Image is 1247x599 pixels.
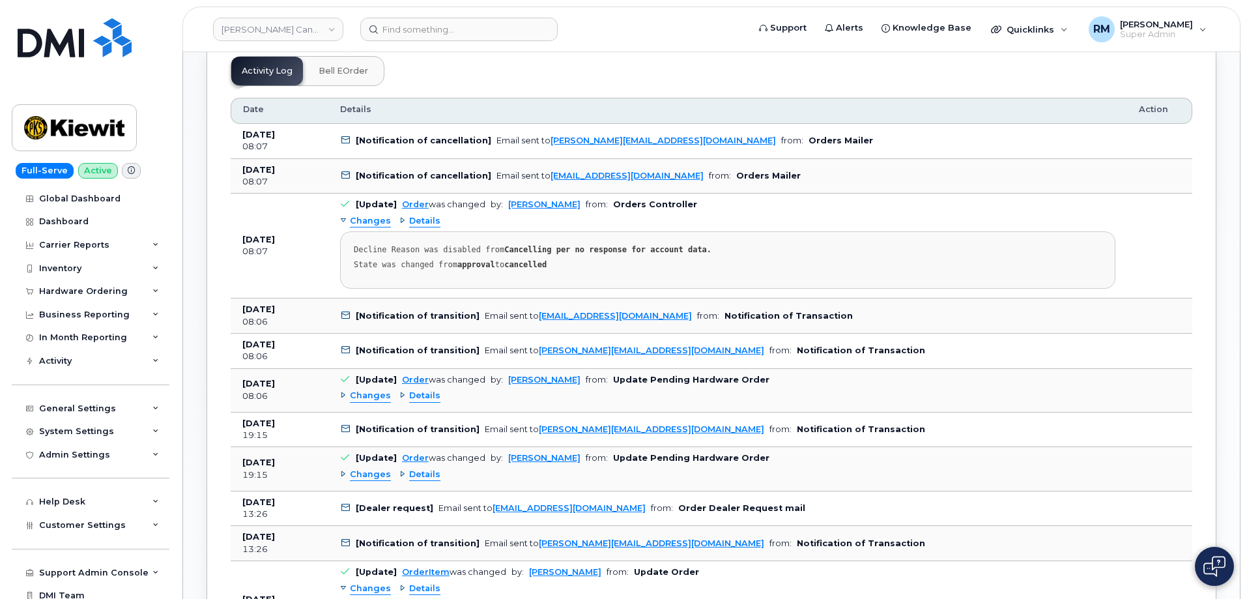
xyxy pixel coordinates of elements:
b: [DATE] [242,340,275,349]
b: Notification of Transaction [724,311,853,321]
b: [Notification of transition] [356,345,480,355]
b: [DATE] [242,497,275,507]
a: Support [750,15,816,41]
b: [Notification of transition] [356,311,480,321]
b: [Notification of transition] [356,538,480,548]
b: [DATE] [242,304,275,314]
input: Find something... [360,18,558,41]
b: Orders Controller [613,199,697,209]
span: Details [409,469,440,481]
span: from: [709,171,731,181]
a: OrderItem [402,567,450,577]
strong: Cancelling per no response for account data. [504,245,711,254]
a: Kiewit Canada Inc [213,18,343,41]
span: from: [586,199,608,209]
b: [DATE] [242,165,275,175]
span: from: [586,453,608,463]
b: [DATE] [242,130,275,139]
b: [DATE] [242,379,275,388]
span: RM [1093,22,1110,37]
div: 08:06 [242,390,317,402]
span: from: [769,424,792,434]
a: Order [402,199,429,209]
div: Email sent to [485,311,692,321]
b: Order Dealer Request mail [678,503,805,513]
b: [Update] [356,199,397,209]
b: Notification of Transaction [797,345,925,355]
b: [DATE] [242,458,275,467]
span: by: [491,375,503,385]
div: Email sent to [496,171,704,181]
span: from: [607,567,629,577]
div: 13:26 [242,508,317,520]
span: Changes [350,469,391,481]
div: 08:07 [242,246,317,257]
b: [Update] [356,375,397,385]
div: State was changed from to [354,260,1102,270]
div: 13:26 [242,544,317,555]
span: [PERSON_NAME] [1120,19,1193,29]
div: Email sent to [496,136,776,145]
a: [PERSON_NAME] [508,199,580,209]
div: Email sent to [485,538,764,548]
a: [EMAIL_ADDRESS][DOMAIN_NAME] [493,503,646,513]
b: [Notification of cancellation] [356,136,491,145]
span: Bell eOrder [319,66,368,76]
a: [EMAIL_ADDRESS][DOMAIN_NAME] [539,311,692,321]
b: [DATE] [242,235,275,244]
a: [PERSON_NAME] [529,567,601,577]
span: from: [769,538,792,548]
span: Support [770,22,807,35]
b: Orders Mailer [809,136,873,145]
img: Open chat [1203,556,1225,577]
b: Update Order [634,567,699,577]
span: by: [491,453,503,463]
b: [Update] [356,453,397,463]
span: Date [243,104,264,115]
span: Details [409,583,440,595]
span: by: [491,199,503,209]
b: [Dealer request] [356,503,433,513]
b: [Update] [356,567,397,577]
div: 19:15 [242,469,317,481]
a: Order [402,453,429,463]
div: Quicklinks [982,16,1077,42]
div: was changed [402,453,485,463]
div: Email sent to [438,503,646,513]
span: Super Admin [1120,29,1193,40]
a: [PERSON_NAME] [508,375,580,385]
span: from: [781,136,803,145]
span: Alerts [836,22,863,35]
div: Email sent to [485,345,764,355]
a: [PERSON_NAME][EMAIL_ADDRESS][DOMAIN_NAME] [539,424,764,434]
strong: cancelled [504,260,547,269]
a: [PERSON_NAME][EMAIL_ADDRESS][DOMAIN_NAME] [539,345,764,355]
b: [Notification of cancellation] [356,171,491,181]
div: 08:07 [242,141,317,153]
b: Orders Mailer [736,171,801,181]
div: 08:06 [242,351,317,362]
b: [DATE] [242,418,275,428]
a: [PERSON_NAME][EMAIL_ADDRESS][DOMAIN_NAME] [551,136,776,145]
a: Knowledge Base [872,15,981,41]
span: Changes [350,390,391,402]
a: Alerts [816,15,872,41]
div: 08:07 [242,176,317,188]
a: [PERSON_NAME] [508,453,580,463]
b: Notification of Transaction [797,424,925,434]
span: from: [697,311,719,321]
span: Details [409,390,440,402]
div: was changed [402,375,485,385]
a: [PERSON_NAME][EMAIL_ADDRESS][DOMAIN_NAME] [539,538,764,548]
strong: approval [457,260,495,269]
span: Knowledge Base [893,22,971,35]
div: was changed [402,199,485,209]
div: was changed [402,567,506,577]
span: Details [340,104,371,115]
span: Details [409,215,440,227]
span: Quicklinks [1007,24,1054,35]
span: from: [651,503,673,513]
div: Email sent to [485,424,764,434]
span: from: [769,345,792,355]
span: by: [511,567,524,577]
